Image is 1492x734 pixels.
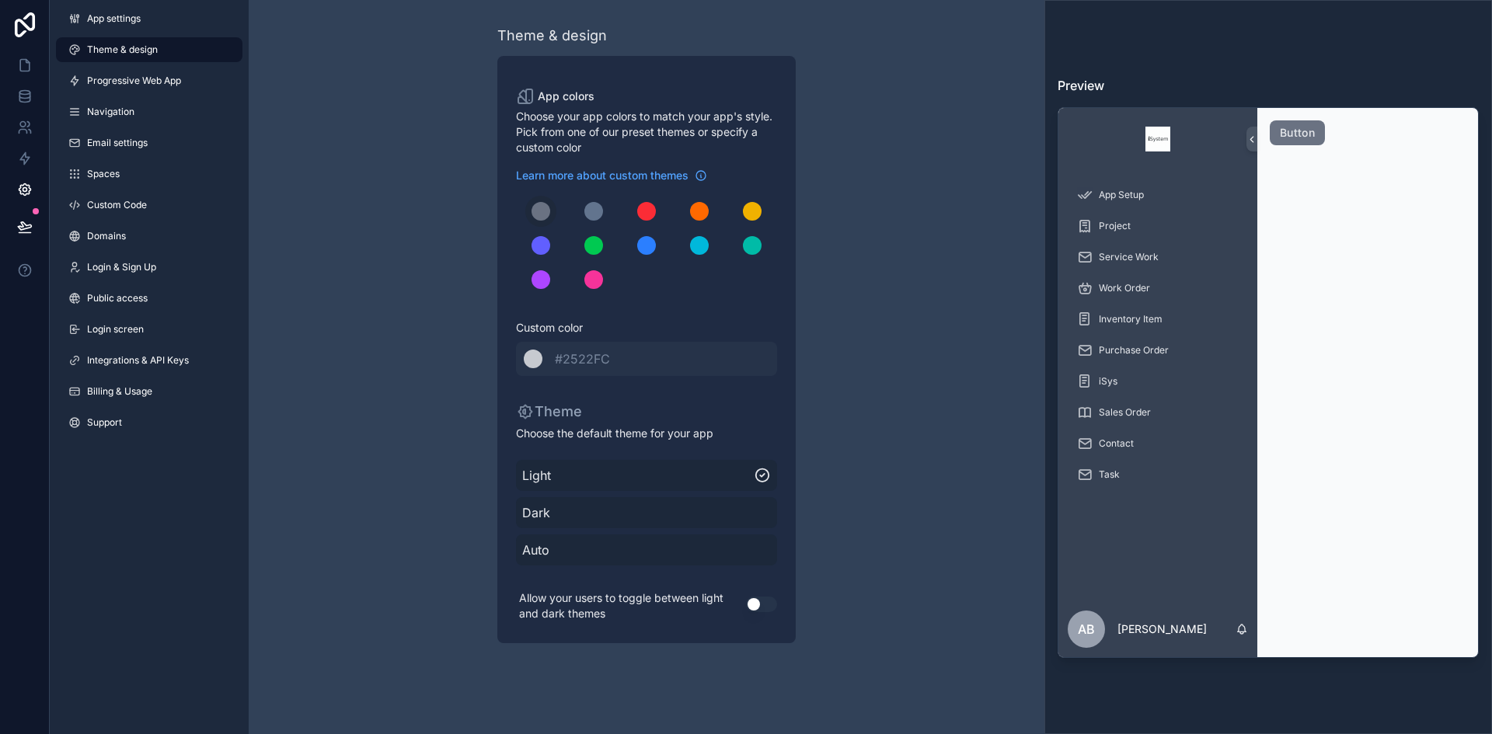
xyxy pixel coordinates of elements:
[1068,274,1248,302] a: Work Order
[56,379,242,404] a: Billing & Usage
[516,587,746,624] p: Allow your users to toggle between light and dark themes
[1099,344,1169,357] span: Purchase Order
[1099,282,1150,294] span: Work Order
[1099,189,1144,201] span: App Setup
[522,503,771,522] span: Dark
[87,168,120,180] span: Spaces
[522,466,754,485] span: Light
[87,416,122,429] span: Support
[1099,375,1117,388] span: iSys
[1068,461,1248,489] a: Task
[87,106,134,118] span: Navigation
[1099,406,1151,419] span: Sales Order
[555,351,610,367] span: #2522FC
[522,541,771,559] span: Auto
[56,410,242,435] a: Support
[87,354,189,367] span: Integrations & API Keys
[1058,76,1479,95] h3: Preview
[87,292,148,304] span: Public access
[87,230,126,242] span: Domains
[87,199,147,211] span: Custom Code
[516,426,777,441] span: Choose the default theme for your app
[1099,313,1163,325] span: Inventory Item
[516,168,707,183] a: Learn more about custom themes
[87,385,152,398] span: Billing & Usage
[56,68,242,93] a: Progressive Web App
[1068,430,1248,457] a: Contact
[497,25,607,47] div: Theme & design
[1068,305,1248,333] a: Inventory Item
[516,320,765,336] span: Custom color
[56,286,242,311] a: Public access
[1145,127,1170,151] img: App logo
[1099,468,1120,481] span: Task
[56,348,242,373] a: Integrations & API Keys
[87,12,141,25] span: App settings
[87,261,156,273] span: Login & Sign Up
[516,109,777,155] span: Choose your app colors to match your app's style. Pick from one of our preset themes or specify a...
[56,6,242,31] a: App settings
[56,162,242,186] a: Spaces
[1117,621,1207,637] p: [PERSON_NAME]
[1068,367,1248,395] a: iSys
[56,99,242,124] a: Navigation
[516,168,688,183] span: Learn more about custom themes
[1068,398,1248,426] a: Sales Order
[1078,620,1095,638] span: AB
[87,43,158,56] span: Theme & design
[1099,437,1134,450] span: Contact
[56,224,242,249] a: Domains
[1068,212,1248,240] a: Project
[1068,243,1248,271] a: Service Work
[56,193,242,217] a: Custom Code
[1099,251,1159,263] span: Service Work
[538,89,594,104] span: App colors
[516,401,582,423] p: Theme
[1270,120,1325,145] button: Button
[56,255,242,280] a: Login & Sign Up
[1058,170,1257,601] div: scrollable content
[87,75,181,87] span: Progressive Web App
[1099,220,1131,232] span: Project
[1068,336,1248,364] a: Purchase Order
[87,323,144,336] span: Login screen
[1068,181,1248,209] a: App Setup
[56,37,242,62] a: Theme & design
[87,137,148,149] span: Email settings
[56,317,242,342] a: Login screen
[56,130,242,155] a: Email settings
